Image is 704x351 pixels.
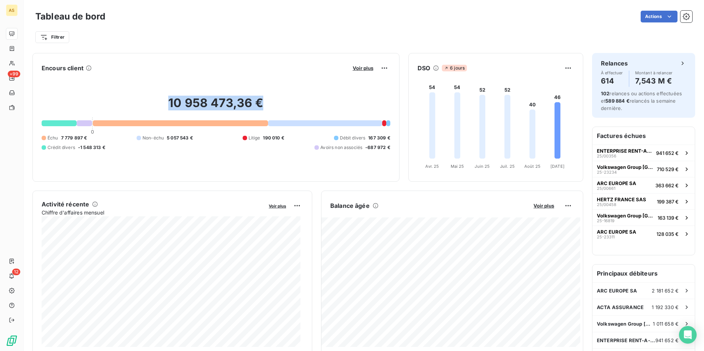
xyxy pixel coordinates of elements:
h6: Factures échues [592,127,695,145]
div: Open Intercom Messenger [679,326,697,344]
span: relances ou actions effectuées et relancés la semaine dernière. [601,91,682,111]
h6: Balance âgée [330,201,370,210]
tspan: Avr. 25 [425,164,439,169]
span: Échu [47,135,58,141]
button: ENTERPRISE RENT-A-CAR - CITER SA25/00356941 652 € [592,145,695,161]
span: 25-23234 [597,170,617,174]
span: 167 309 € [368,135,390,141]
button: Filtrer [35,31,69,43]
span: ARC EUROPE SA [597,288,637,294]
span: 190 010 € [263,135,284,141]
tspan: Mai 25 [450,164,464,169]
button: Volkswagen Group [GEOGRAPHIC_DATA]25-16819163 139 € [592,209,695,226]
h6: DSO [418,64,430,72]
span: 1 192 330 € [652,304,679,310]
button: Volkswagen Group [GEOGRAPHIC_DATA]25-23234710 529 € [592,161,695,177]
span: Non-échu [142,135,164,141]
button: Voir plus [267,202,288,209]
span: ACTA ASSURANCE [597,304,644,310]
button: ARC EUROPE SA25/00661363 662 € [592,177,695,193]
span: 12 [12,269,20,275]
h6: Encours client [42,64,84,72]
span: Volkswagen Group [GEOGRAPHIC_DATA] [597,164,654,170]
span: ARC EUROPE SA [597,180,636,186]
h4: 7,543 M € [635,75,673,87]
h3: Tableau de bord [35,10,105,23]
tspan: Juil. 25 [500,164,515,169]
span: +99 [8,71,20,77]
button: HERTZ FRANCE SAS25/00458199 387 € [592,193,695,209]
span: Débit divers [340,135,366,141]
h4: 614 [601,75,623,87]
button: ARC EUROPE SA25-23311128 035 € [592,226,695,242]
span: 25-16819 [597,219,615,223]
span: 589 884 € [605,98,629,104]
span: Chiffre d'affaires mensuel [42,209,264,216]
h2: 10 958 473,36 € [42,96,390,118]
span: 25/00356 [597,154,616,158]
span: 5 057 543 € [167,135,193,141]
span: Voir plus [269,203,286,209]
span: 25-23311 [597,235,615,239]
span: ARC EUROPE SA [597,229,636,235]
span: Volkswagen Group [GEOGRAPHIC_DATA] [597,321,653,327]
button: Actions [641,11,677,22]
h6: Principaux débiteurs [592,265,695,282]
span: À effectuer [601,71,623,75]
span: HERTZ FRANCE SAS [597,196,646,202]
span: 0 [91,129,94,135]
tspan: Juin 25 [475,164,490,169]
span: Voir plus [534,203,554,209]
span: 363 662 € [655,182,679,188]
span: 7 779 897 € [61,135,87,141]
tspan: Août 25 [524,164,541,169]
span: Avoirs non associés [320,144,362,151]
span: Volkswagen Group [GEOGRAPHIC_DATA] [597,213,655,219]
span: Montant à relancer [635,71,673,75]
tspan: [DATE] [550,164,564,169]
span: 163 139 € [658,215,679,221]
span: 941 652 € [655,337,679,343]
span: ENTERPRISE RENT-A-CAR - CITER SA [597,148,653,154]
button: Voir plus [531,202,556,209]
button: Voir plus [351,65,376,71]
span: 1 011 658 € [653,321,679,327]
span: Voir plus [353,65,373,71]
span: -1 548 313 € [78,144,105,151]
span: Litige [249,135,260,141]
span: 128 035 € [657,231,679,237]
span: 102 [601,91,609,96]
span: 941 652 € [656,150,679,156]
span: -687 972 € [365,144,390,151]
span: ENTERPRISE RENT-A-CAR - CITER SA [597,337,655,343]
span: 199 387 € [657,199,679,205]
span: 710 529 € [657,166,679,172]
h6: Relances [601,59,628,68]
span: 25/00458 [597,202,616,207]
div: AS [6,4,18,16]
span: Crédit divers [47,144,75,151]
span: 25/00661 [597,186,615,191]
img: Logo LeanPay [6,335,18,347]
span: 2 181 652 € [652,288,679,294]
span: 6 jours [442,65,467,71]
h6: Activité récente [42,200,89,209]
